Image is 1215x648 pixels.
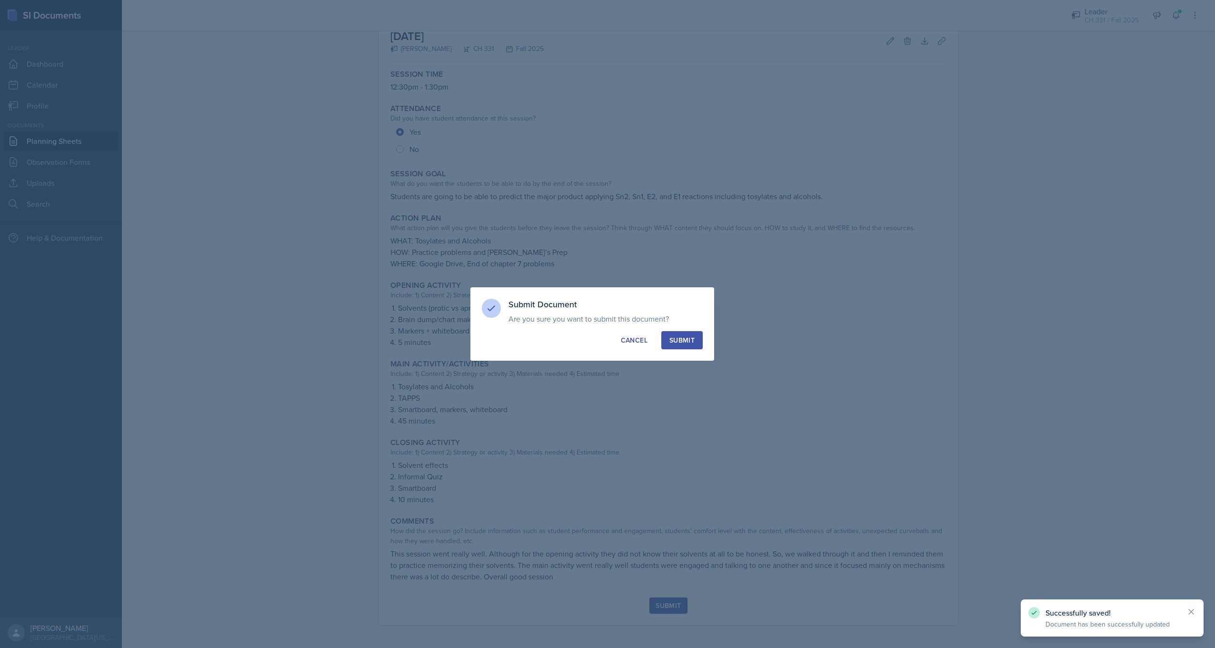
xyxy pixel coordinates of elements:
div: Cancel [621,335,647,345]
p: Successfully saved! [1046,608,1179,618]
button: Submit [661,331,703,349]
p: Document has been successfully updated [1046,619,1179,629]
button: Cancel [613,331,656,349]
div: Submit [669,335,695,345]
h3: Submit Document [508,299,703,310]
p: Are you sure you want to submit this document? [508,314,703,324]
